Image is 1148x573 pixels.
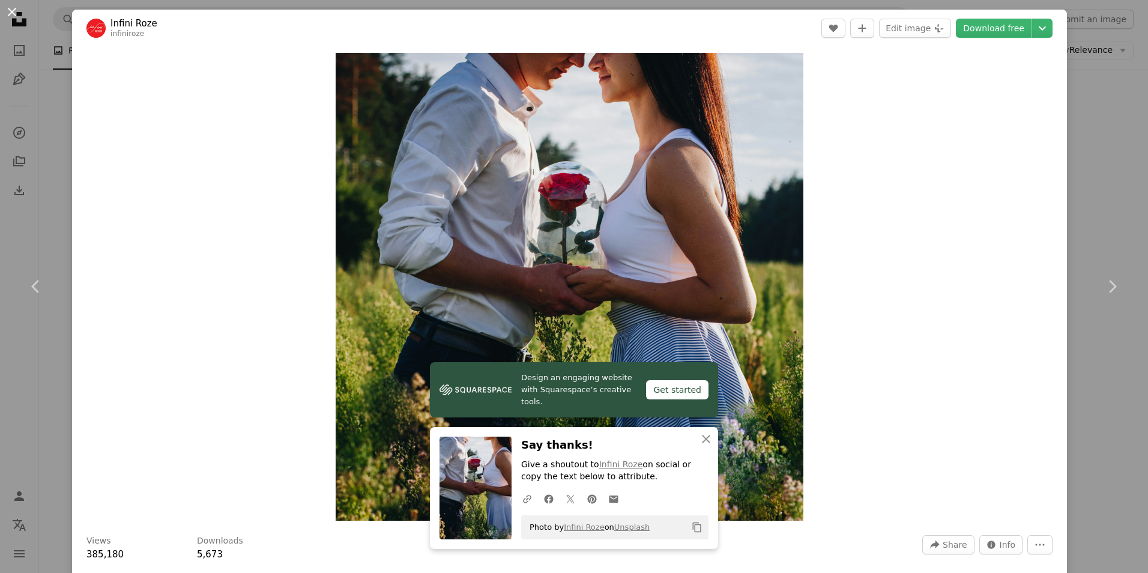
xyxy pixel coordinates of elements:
a: infiniroze [110,29,144,38]
span: 5,673 [197,549,223,560]
button: Stats about this image [979,535,1023,554]
a: Infini Roze [599,459,643,469]
span: Photo by on [524,518,650,537]
img: man in white dress shirt holding red rose [336,53,803,521]
a: Next [1076,229,1148,344]
span: Design an engaging website with Squarespace’s creative tools. [521,372,636,408]
button: Like [821,19,845,38]
button: Add to Collection [850,19,874,38]
img: file-1606177908946-d1eed1cbe4f5image [440,381,512,399]
a: Design an engaging website with Squarespace’s creative tools.Get started [430,362,718,417]
h3: Say thanks! [521,437,708,454]
a: Share on Facebook [538,487,560,511]
a: Share on Pinterest [581,487,603,511]
a: Download free [956,19,1032,38]
h3: Views [86,535,111,547]
span: Share [943,536,967,554]
button: Choose download size [1032,19,1053,38]
button: Copy to clipboard [687,517,707,538]
img: Go to Infini Roze's profile [86,19,106,38]
a: Share over email [603,487,624,511]
button: More Actions [1027,535,1053,554]
div: Get started [646,380,708,399]
h3: Downloads [197,535,243,547]
p: Give a shoutout to on social or copy the text below to attribute. [521,459,708,483]
a: Infini Roze [564,523,604,532]
a: Unsplash [614,523,650,532]
span: Info [1000,536,1016,554]
button: Edit image [879,19,951,38]
a: Share on Twitter [560,487,581,511]
span: 385,180 [86,549,124,560]
a: Infini Roze [110,17,157,29]
button: Zoom in on this image [336,53,803,521]
button: Share this image [922,535,974,554]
